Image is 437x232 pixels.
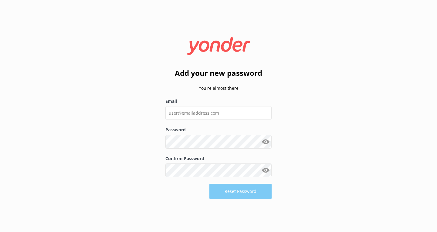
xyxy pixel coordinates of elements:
[259,136,272,148] button: Show password
[165,155,272,162] label: Confirm Password
[165,126,272,133] label: Password
[165,67,272,79] h2: Add your new password
[165,98,272,105] label: Email
[165,106,272,120] input: user@emailaddress.com
[165,85,272,92] p: You're almost there
[259,164,272,177] button: Show password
